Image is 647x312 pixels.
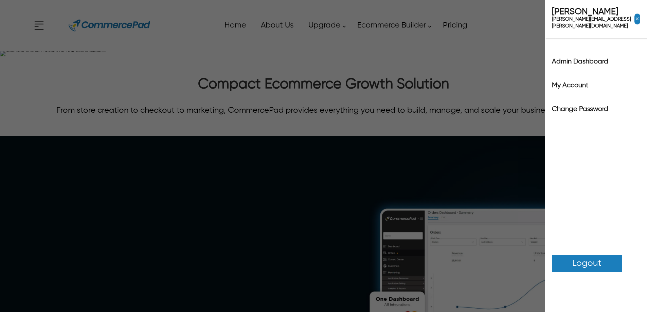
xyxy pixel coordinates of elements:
span: Close Right Menu Button [634,14,640,24]
label: Admin Dashboard [552,58,640,65]
a: My Account [545,82,640,89]
span: [PERSON_NAME] [552,8,634,15]
span: Logout [572,257,601,270]
a: Change Password [545,106,640,113]
label: Change Password [552,106,640,113]
span: [PERSON_NAME][EMAIL_ADDRESS][PERSON_NAME][DOMAIN_NAME] [552,16,634,30]
a: Admin Dashboard [545,58,640,65]
label: My Account [552,82,640,89]
a: Logout [552,255,622,272]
